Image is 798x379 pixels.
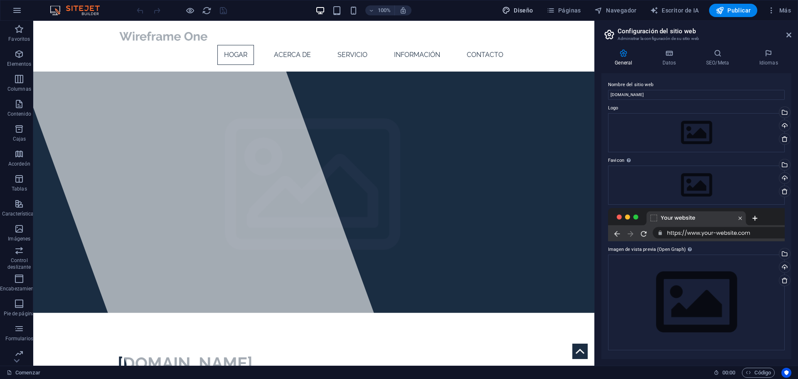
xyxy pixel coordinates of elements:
[15,369,40,376] font: Comenzar
[5,336,33,342] font: Formularios
[764,4,794,17] button: Más
[514,7,533,14] font: Diseño
[608,166,785,205] div: Seleccione archivos del administrador de archivos, fotos de archivo o cargue archivos
[727,7,751,14] font: Publicar
[8,236,30,242] font: Imágenes
[608,82,653,87] font: Nombre del sitio web
[608,158,624,163] font: Favicon
[662,7,699,14] font: Escritor de IA
[12,186,27,192] font: Tablas
[722,369,735,376] font: 00:00
[499,4,537,17] button: Diseño
[4,311,35,317] font: Pie de página
[618,27,696,35] font: Configuración del sitio web
[558,7,581,14] font: Páginas
[709,4,758,17] button: Publicar
[591,4,640,17] button: Navegador
[606,7,637,14] font: Navegador
[754,369,771,376] font: Código
[378,7,391,13] font: 100%
[365,5,395,15] button: 100%
[615,60,632,66] font: General
[202,5,212,15] button: recargar
[48,5,110,15] img: Logotipo del editor
[543,4,584,17] button: Páginas
[618,36,699,41] font: Administrar la configuración de su sitio web
[608,90,785,100] input: Nombre...
[8,161,30,167] font: Acordeón
[7,368,40,378] a: Haga clic para cancelar la selección. Haga doble clic para abrir Páginas.
[706,60,729,66] font: SEO/Meta
[7,111,31,117] font: Contenido
[608,105,618,111] font: Logo
[2,211,37,217] font: Características
[13,136,26,142] font: Cajas
[608,255,785,350] div: Seleccione archivos del administrador de archivos, fotos de archivo o cargue archivos
[8,36,30,42] font: Favoritos
[781,368,791,378] button: Centrados en el usuario
[608,247,686,252] font: Imagen de vista previa (Open Graph)
[202,6,212,15] i: Recargar página
[399,7,407,14] i: Al cambiar el tamaño, se ajusta automáticamente el nivel de zoom para adaptarse al dispositivo el...
[7,258,31,270] font: Control deslizante
[779,7,791,14] font: Más
[759,60,778,66] font: Idiomas
[608,113,785,152] div: Seleccione archivos del administrador de archivos, fotos de archivo o cargue archivos
[647,4,702,17] button: Escritor de IA
[7,86,31,92] font: Columnas
[663,60,676,66] font: Datos
[7,61,31,67] font: Elementos
[714,368,736,378] h6: Tiempo de sesión
[185,5,195,15] button: Haga clic aquí para salir del modo de vista previa y continuar editando
[742,368,775,378] button: Código
[84,332,219,352] font: [DOMAIN_NAME]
